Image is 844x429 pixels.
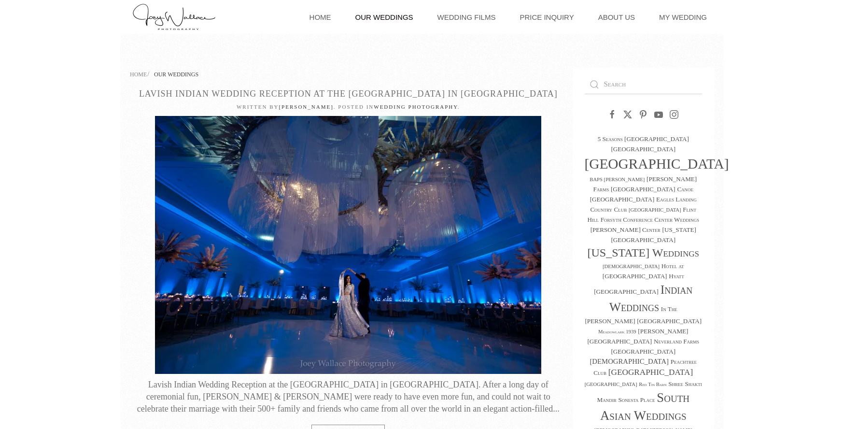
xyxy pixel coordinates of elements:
a: Ponce City Market (1 item) [585,382,637,387]
a: Lavish Indian Wedding Reception at the [GEOGRAPHIC_DATA] in [GEOGRAPHIC_DATA] [139,89,558,99]
nav: Breadcrumb [130,68,567,80]
a: Frazer Center (2 items) [591,226,661,233]
a: Forsyth Conference Center Weddings (2 items) [601,216,699,223]
a: Hotel at Avalon (2 items) [603,262,684,280]
a: Holy Trinity Catholic Church (1 item) [603,264,660,269]
a: Old Mill Park (2 items) [611,348,675,355]
a: Home [130,71,147,78]
a: Indian Wedding Reception at The Hotel at Avalon In Alpharetta [155,239,541,249]
a: Eagles Landing Country Club (2 items) [590,196,696,213]
a: Morgan View Farm (2 items) [588,328,689,345]
a: Georgia Tech Conference Center (2 items) [611,226,696,243]
a: Piedmont Park (5 items) [608,368,693,377]
a: King Plow Arts Center (2 items) [637,317,702,325]
input: Search [585,75,703,94]
a: Bogle Farms (2 items) [593,175,697,193]
a: Shree Shakti Mandir (2 items) [597,380,702,403]
a: [PERSON_NAME] [279,104,333,110]
a: Flint Hill (2 items) [588,206,697,223]
a: Meadowlark 1939 (1 item) [598,329,636,334]
a: Sonesta Place (2 items) [618,396,655,403]
a: Ashton Gardens (2 items) [611,145,675,153]
a: Neverland Farms (2 items) [654,338,699,345]
a: Pakistani (3 items) [590,357,669,365]
a: Red Tin Barn (1 item) [639,382,666,387]
a: 5 Seasons Atlanta (2 items) [598,135,689,143]
a: Bradford House and Garden (2 items) [611,186,675,193]
a: Hyatt Atlanta (2 items) [594,272,684,295]
a: Canoe Atlanta (2 items) [590,186,694,203]
img: Indian Wedding Reception at The Hotel at Avalon In Alpharetta [155,116,541,374]
a: Georgia Weddings (18 items) [587,246,699,259]
a: Wedding Photography [374,104,458,110]
a: BAPS Shri Swaminarayan Mandir (1 item) [590,177,645,182]
div: Lavish Indian Wedding Reception at the [GEOGRAPHIC_DATA] in [GEOGRAPHIC_DATA]. After a long day o... [130,379,567,415]
span: Our Weddings [154,71,198,78]
a: Fernbank Museum (1 item) [629,207,681,213]
a: Atlanta (46 items) [585,156,729,172]
a: South Asian Weddings (29 items) [600,390,689,423]
p: Written by . Posted in . [130,103,567,111]
a: In The Woods (2 items) [585,305,677,325]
